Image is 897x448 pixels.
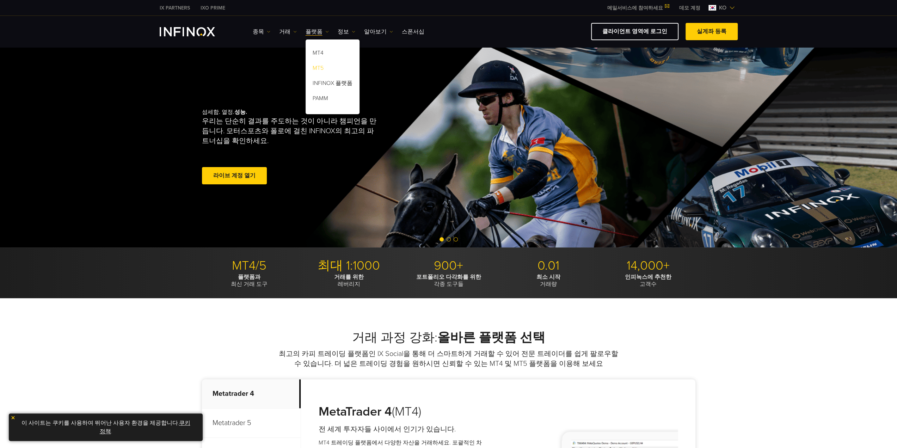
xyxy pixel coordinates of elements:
h2: 거래 과정 강화: [202,330,695,345]
span: Go to slide 3 [454,237,458,241]
p: 이 사이트는 쿠키를 사용하여 뛰어난 사용자 환경을 제공합니다. . [12,417,199,437]
a: INFINOX [154,4,195,12]
a: INFINOX MENU [674,4,706,12]
a: 종목 [253,27,270,36]
span: Go to slide 2 [447,237,451,241]
a: INFINOX Logo [160,27,232,36]
a: 스폰서십 [402,27,424,36]
a: 실계좌 등록 [686,23,738,40]
a: 클라이언트 영역에 로그인 [591,23,678,40]
strong: 인피녹스에 추천한 [625,274,671,281]
p: MT4/5 [202,258,296,274]
p: 최신 거래 도구 [202,274,296,288]
p: 최대 1:1000 [302,258,396,274]
span: Go to slide 1 [440,237,444,241]
a: PAMM [306,92,360,107]
p: 고객수 [601,274,695,288]
strong: 플랫폼과 [238,274,260,281]
p: 거래량 [501,274,596,288]
strong: 성능. [234,109,247,116]
a: 메일서비스에 참여하세요 [602,5,674,11]
p: 레버리지 [302,274,396,288]
p: Metatrader 5 [202,409,301,438]
a: INFINOX [195,4,231,12]
a: 정보 [338,27,355,36]
strong: 포트폴리오 다각화를 위한 [416,274,481,281]
p: 0.01 [501,258,596,274]
a: MT4 [306,47,360,62]
p: 각종 도구들 [401,274,496,288]
p: 우리는 단순히 결과를 주도하는 것이 아니라 챔피언을 만듭니다. 모터스포츠와 폴로에 걸친 INFINOX의 최고의 파트너십을 확인하세요. [202,116,380,146]
a: INFINOX 플랫폼 [306,77,360,92]
h4: 전 세계 투자자들 사이에서 인기가 있습니다. [319,424,487,434]
a: 라이브 계정 열기 [202,167,267,184]
strong: MetaTrader 4 [319,404,392,419]
span: ko [716,4,729,12]
strong: 최소 시작 [536,274,560,281]
p: Metatrader 4 [202,379,301,409]
strong: 거래를 위한 [334,274,364,281]
strong: 올바른 플랫폼 선택 [437,330,545,345]
p: 최고의 카피 트레이딩 플랫폼인 IX Social을 통해 더 스마트하게 거래할 수 있어 전문 트레이더를 쉽게 팔로우할 수 있습니다. 더 넓은 트레이딩 경험을 원하시면 신뢰할 수... [278,349,620,369]
div: 섬세함. 열정. [202,97,424,197]
a: MT5 [306,62,360,77]
a: 거래 [279,27,297,36]
h3: (MT4) [319,404,487,419]
a: 플랫폼 [306,27,329,36]
p: 14,000+ [601,258,695,274]
a: 알아보기 [364,27,393,36]
p: 900+ [401,258,496,274]
img: yellow close icon [11,415,16,420]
